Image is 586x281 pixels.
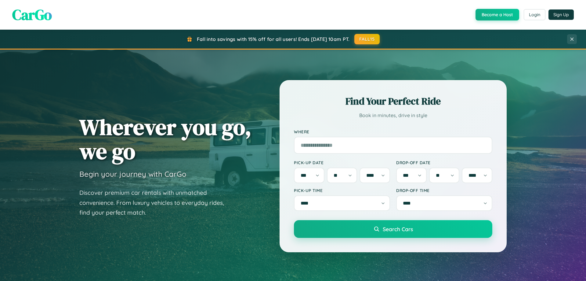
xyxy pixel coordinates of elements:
h1: Wherever you go, we go [79,115,251,163]
h2: Find Your Perfect Ride [294,94,492,108]
h3: Begin your journey with CarGo [79,169,186,179]
button: Login [524,9,545,20]
button: Search Cars [294,220,492,238]
button: Become a Host [476,9,519,20]
p: Book in minutes, drive in style [294,111,492,120]
button: Sign Up [548,9,574,20]
label: Where [294,129,492,134]
span: Search Cars [383,226,413,232]
button: FALL15 [354,34,380,44]
p: Discover premium car rentals with unmatched convenience. From luxury vehicles to everyday rides, ... [79,188,232,218]
label: Drop-off Date [396,160,492,165]
label: Pick-up Time [294,188,390,193]
span: Fall into savings with 15% off for all users! Ends [DATE] 10am PT. [197,36,350,42]
label: Pick-up Date [294,160,390,165]
span: CarGo [12,5,52,25]
label: Drop-off Time [396,188,492,193]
